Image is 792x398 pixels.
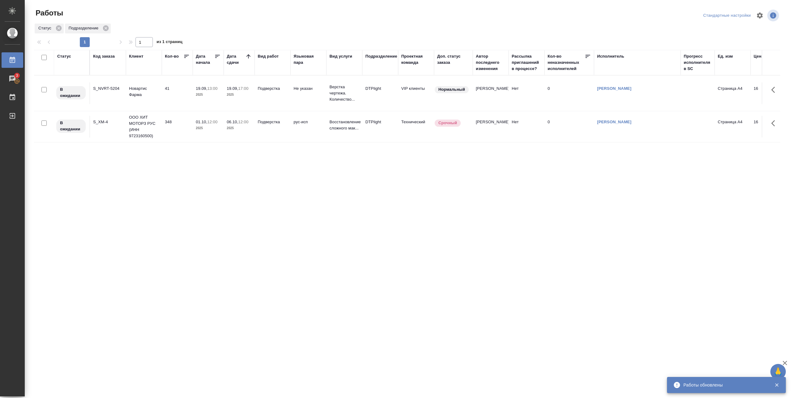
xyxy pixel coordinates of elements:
td: Не указан [291,82,326,104]
td: 41 [162,82,193,104]
td: Страница А4 [715,82,751,104]
p: 12:00 [207,120,217,124]
p: В ожидании [60,120,82,132]
td: DTPlight [362,116,398,138]
a: [PERSON_NAME] [597,120,631,124]
div: Вид работ [258,53,279,59]
button: Здесь прячутся важные кнопки [768,116,782,131]
td: Нет [509,116,544,138]
div: Статус [57,53,71,59]
div: S_NVRT-5204 [93,85,123,92]
td: 348 [162,116,193,138]
p: Нормальный [438,86,465,93]
div: Исполнитель назначен, приступать к работе пока рано [56,119,86,133]
p: 19.09, [196,86,207,91]
div: Подразделение [65,24,111,33]
span: Настроить таблицу [752,8,767,23]
span: из 1 страниц [157,38,183,47]
div: Кол-во неназначенных исполнителей [548,53,585,72]
td: 0 [544,116,594,138]
td: рус-исп [291,116,326,138]
p: ООО ХИТ МОТОРЗ РУС (ИНН 9723160500) [129,114,159,139]
button: 🙏 [770,364,786,379]
td: [PERSON_NAME] [473,116,509,138]
p: Подразделение [69,25,101,31]
p: Подверстка [258,119,287,125]
td: Нет [509,82,544,104]
div: Автор последнего изменения [476,53,506,72]
div: Рассылка приглашений в процессе? [512,53,541,72]
span: Посмотреть информацию [767,10,780,21]
div: Работы обновлены [683,382,765,388]
div: Вид услуги [329,53,352,59]
div: Языковая пара [294,53,323,66]
p: Подверстка [258,85,287,92]
td: Страница А4 [715,116,751,138]
div: Кол-во [165,53,179,59]
div: Исполнитель назначен, приступать к работе пока рано [56,85,86,100]
td: 0 [544,82,594,104]
p: 06.10, [227,120,238,124]
span: Работы [34,8,63,18]
td: DTPlight [362,82,398,104]
p: 2025 [227,92,252,98]
td: VIP клиенты [398,82,434,104]
div: split button [702,11,752,20]
td: [PERSON_NAME] [473,82,509,104]
p: Новартис Фарма [129,85,159,98]
button: Закрыть [770,382,783,388]
p: 12:00 [238,120,248,124]
div: Доп. статус заказа [437,53,470,66]
div: Клиент [129,53,143,59]
div: Цена [754,53,764,59]
button: Здесь прячутся важные кнопки [768,82,782,97]
p: 2025 [227,125,252,131]
span: 3 [12,72,22,79]
div: Проектная команда [401,53,431,66]
div: Дата сдачи [227,53,245,66]
div: Ед. изм [718,53,733,59]
p: 19.09, [227,86,238,91]
p: 13:00 [207,86,217,91]
div: Прогресс исполнителя в SC [684,53,712,72]
p: Срочный [438,120,457,126]
p: 17:00 [238,86,248,91]
td: Технический [398,116,434,138]
td: 16 [751,116,781,138]
div: Исполнитель [597,53,624,59]
a: 3 [2,71,23,86]
div: Подразделение [365,53,397,59]
div: Дата начала [196,53,214,66]
a: [PERSON_NAME] [597,86,631,91]
span: 🙏 [773,365,783,378]
p: 01.10, [196,120,207,124]
div: Код заказа [93,53,115,59]
p: Верстка чертежа. Количество... [329,84,359,103]
td: 16 [751,82,781,104]
p: 2025 [196,125,221,131]
p: Восстановление сложного мак... [329,119,359,131]
div: Статус [35,24,64,33]
p: В ожидании [60,86,82,99]
div: S_XM-4 [93,119,123,125]
p: Статус [38,25,54,31]
p: 2025 [196,92,221,98]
